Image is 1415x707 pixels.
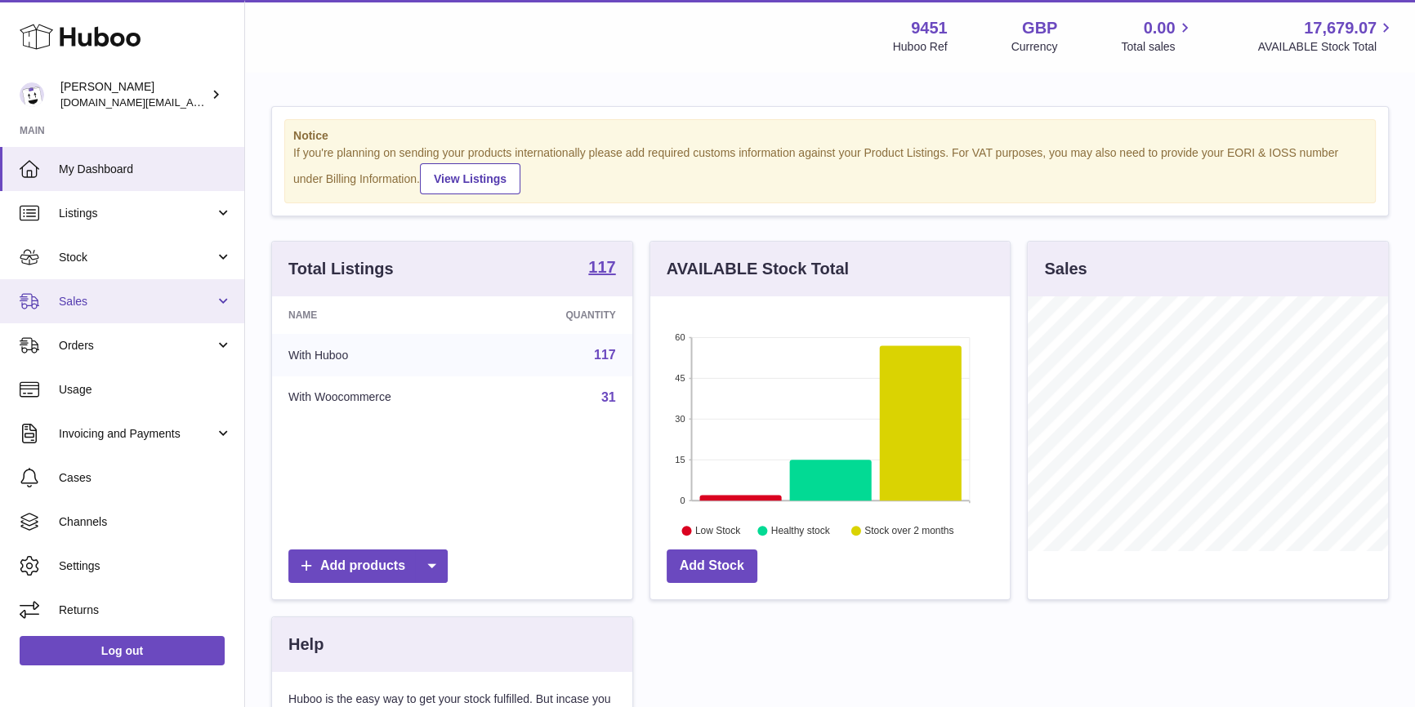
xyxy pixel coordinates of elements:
strong: 117 [588,259,615,275]
span: Returns [59,603,232,618]
th: Name [272,296,495,334]
a: View Listings [420,163,520,194]
text: Healthy stock [771,525,831,536]
text: 30 [675,414,685,424]
a: 17,679.07 AVAILABLE Stock Total [1257,17,1395,55]
div: Huboo Ref [893,39,948,55]
div: [PERSON_NAME] [60,79,208,110]
td: With Woocommerce [272,376,495,419]
h3: Total Listings [288,258,394,280]
text: 45 [675,373,685,383]
text: Stock over 2 months [864,525,953,536]
div: Currency [1011,39,1058,55]
img: amir.ch@gmail.com [20,82,44,107]
a: Add products [288,549,448,583]
span: Cases [59,470,232,486]
span: 0.00 [1144,17,1176,39]
strong: 9451 [911,17,948,39]
h3: Help [288,634,324,656]
span: Settings [59,558,232,574]
span: Usage [59,382,232,398]
strong: Notice [293,128,1367,144]
text: 0 [680,496,685,505]
a: 0.00 Total sales [1121,17,1194,55]
span: Stock [59,250,215,265]
span: AVAILABLE Stock Total [1257,39,1395,55]
span: Listings [59,206,215,221]
strong: GBP [1022,17,1057,39]
span: Invoicing and Payments [59,426,215,442]
h3: Sales [1044,258,1087,280]
a: Log out [20,636,225,665]
a: 117 [594,348,616,362]
text: 60 [675,332,685,342]
text: 15 [675,455,685,465]
span: Sales [59,294,215,309]
a: 31 [601,390,616,404]
span: Orders [59,338,215,353]
span: 17,679.07 [1304,17,1377,39]
td: With Huboo [272,334,495,376]
span: Channels [59,514,232,530]
span: Total sales [1121,39,1194,55]
span: [DOMAIN_NAME][EMAIL_ADDRESS][DOMAIN_NAME] [60,96,325,109]
h3: AVAILABLE Stock Total [667,258,849,280]
text: Low Stock [695,525,741,536]
a: Add Stock [667,549,757,583]
th: Quantity [495,296,632,334]
span: My Dashboard [59,162,232,177]
a: 117 [588,259,615,278]
div: If you're planning on sending your products internationally please add required customs informati... [293,145,1367,194]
